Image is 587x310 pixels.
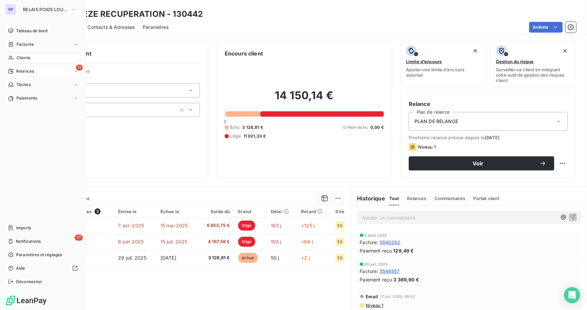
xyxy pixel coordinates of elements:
div: Échue le [160,209,194,214]
span: litige [238,221,256,231]
div: Site [336,209,347,214]
span: Tableau de bord [16,28,47,34]
span: PLAN DE RELANCE [414,118,458,125]
span: 0,00 € [370,124,384,130]
span: 17 juil. 2025, 09:52 [380,295,415,299]
span: Non-échu [348,124,368,130]
span: Aide [16,265,25,271]
h6: Informations client [41,49,200,57]
span: 6 853,75 € [202,222,230,229]
span: Gestion du risque [496,59,534,64]
span: 50 [338,240,342,244]
span: Litige [230,133,241,139]
button: Gestion du risqueSurveiller ce client en intégrant votre outil de gestion des risques client. [490,41,577,87]
span: 163 j [271,223,282,228]
span: 11 021,33 € [244,133,266,139]
span: Échu [230,124,240,130]
span: Email [366,294,378,299]
span: Imports [16,225,31,231]
span: Propriétés Client [54,69,200,78]
span: 50 [338,224,342,228]
span: Voir [417,161,540,166]
div: RP [5,4,16,15]
span: 50 j [271,255,279,261]
span: 50 [338,256,342,260]
img: Logo LeanPay [5,295,47,306]
span: 5548557 [380,268,400,275]
button: Voir [409,156,554,170]
h6: Encours client [225,49,263,57]
span: RELAIS POIDS LOURDS LIMOUSIN [23,7,68,12]
span: 15 juil. 2025 [160,239,187,244]
span: Surveiller ce client en intégrant votre outil de gestion des risques client. [496,67,571,83]
span: 3 128,81 € [202,255,230,261]
span: 77 [75,235,83,241]
h6: Historique [352,194,386,202]
span: 15 mai 2025 [160,223,188,228]
span: Portail client [474,196,500,201]
span: litige [238,237,256,247]
div: Open Intercom Messenger [564,287,580,303]
span: 0 [224,119,226,124]
span: 11 [76,65,83,71]
span: 3 369,90 € [394,276,419,283]
div: Solde dû [202,209,230,214]
span: Niveau 1 [365,303,383,308]
h2: 14 150,14 € [225,89,384,109]
span: Paiements [16,95,37,101]
span: échue [238,253,258,263]
span: 7 avr. 2025 [118,223,144,228]
span: Tout [389,196,399,201]
span: 4 167,58 € [202,238,230,245]
button: Limite d’encoursAjouter une limite d’encours autorisé [400,41,486,87]
h6: Relance [409,100,568,108]
span: 5540282 [380,239,401,246]
span: +64 j [301,239,313,244]
span: Notifications [16,238,41,244]
span: Paiement reçu [360,247,392,254]
span: Relances [407,196,427,201]
span: +2 j [301,255,310,261]
span: Factures [16,41,34,47]
span: Prochaine relance prévue depuis le [409,135,568,140]
a: Aide [5,263,80,274]
h3: CORREZE RECUPERATION - 130442 [59,8,203,20]
span: 129,49 € [394,247,414,254]
span: 29 juil. 2025 [118,255,146,261]
span: Limite d’encours [406,59,442,64]
span: Paramètres [143,24,169,31]
span: [DATE] [485,135,500,140]
span: Facture : [360,268,378,275]
div: Retard [301,209,327,214]
span: Paiement reçu [360,276,392,283]
span: Niveau 1 [418,144,436,150]
div: Délai [271,209,293,214]
span: Paramètres et réglages [16,252,62,258]
span: Clients [16,55,30,61]
span: Facture : [360,239,378,246]
span: 3 [95,208,101,215]
span: 6 juin 2025 [118,239,144,244]
span: Commentaires [435,196,466,201]
span: 30 juil. 2025 [365,262,388,266]
span: Relances [16,68,34,74]
span: Ajouter une limite d’encours autorisé [406,67,481,78]
span: +125 j [301,223,315,228]
span: 8 août 2025 [365,233,387,237]
span: Déconnexion [16,279,42,285]
span: 103 j [271,239,282,244]
span: Contacts & Adresses [87,24,135,31]
span: Tâches [16,82,31,88]
span: 3 128,81 € [243,124,263,130]
div: Émise le [118,209,152,214]
div: Statut [238,209,263,214]
button: Actions [529,22,563,33]
span: [DATE] [160,255,176,261]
